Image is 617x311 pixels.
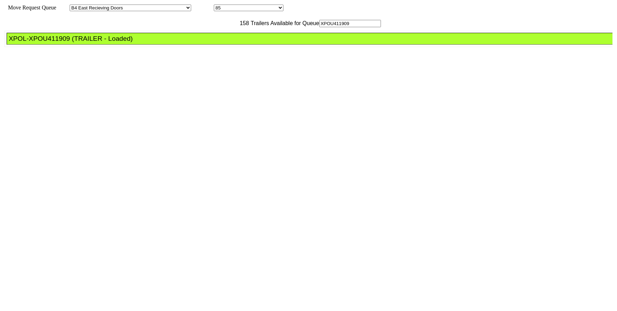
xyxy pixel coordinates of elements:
[57,5,68,10] span: Area
[5,5,56,10] span: Move Request Queue
[236,20,249,26] span: 158
[249,20,319,26] span: Trailers Available for Queue
[319,20,381,27] input: Filter Available Trailers
[193,5,212,10] span: Location
[9,35,617,43] div: XPOL-XPOU411909 (TRAILER - Loaded)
